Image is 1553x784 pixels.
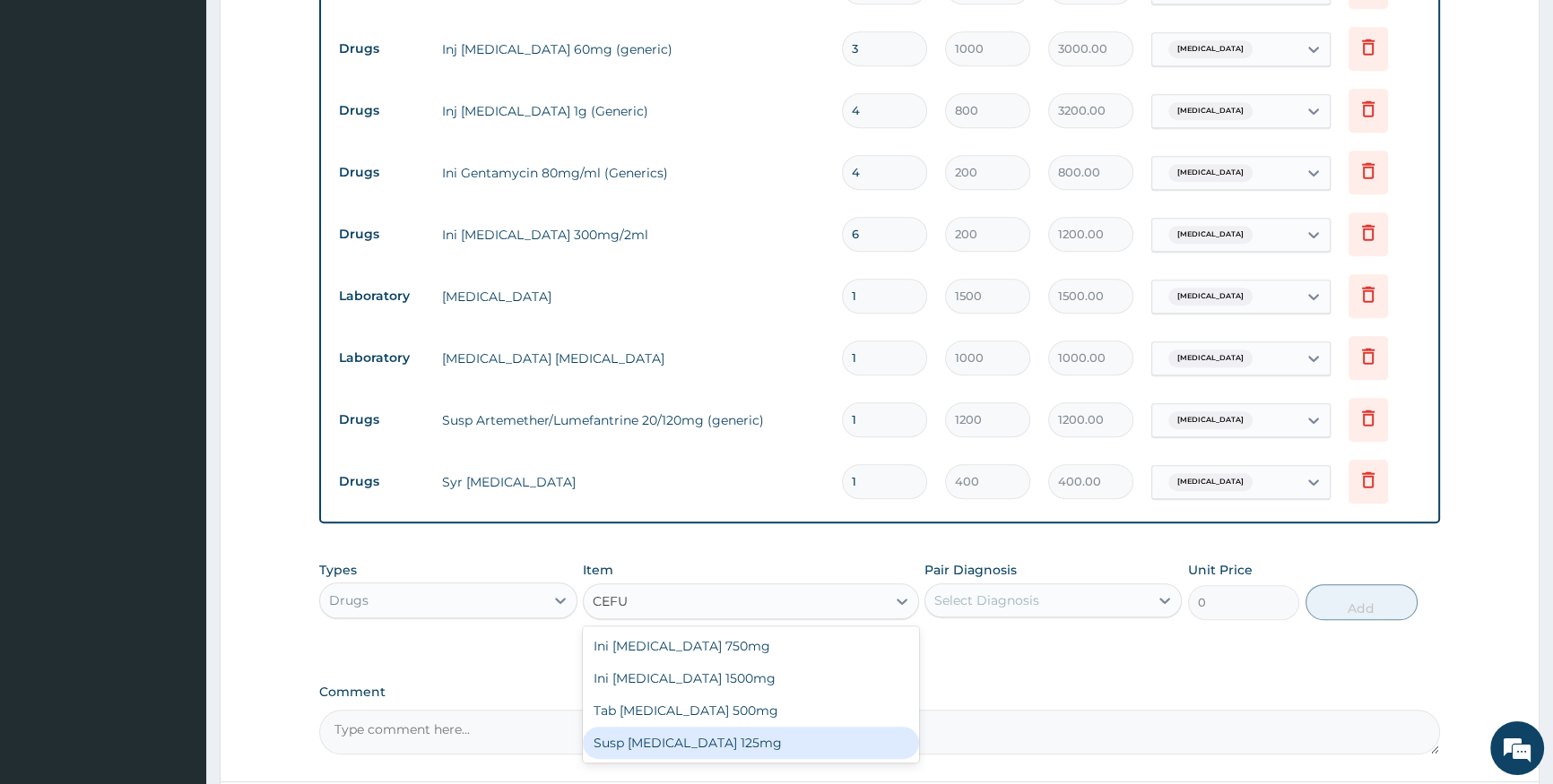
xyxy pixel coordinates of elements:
[583,630,919,662] div: Ini [MEDICAL_DATA] 750mg
[330,280,433,313] td: Laboratory
[294,9,337,52] div: Minimize live chat window
[319,563,357,578] label: Types
[330,465,433,498] td: Drugs
[583,561,613,579] label: Item
[330,403,433,436] td: Drugs
[1168,102,1253,120] span: [MEDICAL_DATA]
[319,685,1440,700] label: Comment
[330,341,433,375] td: Laboratory
[330,156,433,189] td: Drugs
[433,93,833,129] td: Inj [MEDICAL_DATA] 1g (Generic)
[330,32,433,65] td: Drugs
[583,727,919,759] div: Susp [MEDICAL_DATA] 125mg
[1168,226,1253,244] span: [MEDICAL_DATA]
[329,591,369,609] div: Drugs
[1168,473,1253,491] span: [MEDICAL_DATA]
[934,591,1039,609] div: Select Diagnosis
[1306,584,1418,620] button: Add
[93,100,301,124] div: Chat with us now
[583,662,919,694] div: Ini [MEDICAL_DATA] 1500mg
[583,694,919,727] div: Tab [MEDICAL_DATA] 500mg
[924,561,1017,579] label: Pair Diagnosis
[104,226,247,407] span: We're online!
[433,217,833,253] td: Ini [MEDICAL_DATA] 300mg/2ml
[433,155,833,191] td: Ini Gentamycin 80mg/ml (Generics)
[330,218,433,251] td: Drugs
[1168,288,1253,306] span: [MEDICAL_DATA]
[433,279,833,314] td: [MEDICAL_DATA]
[1168,411,1253,429] span: [MEDICAL_DATA]
[33,90,73,134] img: d_794563401_company_1708531726252_794563401
[433,402,833,438] td: Susp Artemether/Lumefantrine 20/120mg (generic)
[433,31,833,67] td: Inj [MEDICAL_DATA] 60mg (generic)
[1168,349,1253,367] span: [MEDICAL_DATA]
[330,94,433,127] td: Drugs
[1188,561,1253,579] label: Unit Price
[1168,164,1253,182] span: [MEDICAL_DATA]
[9,489,342,552] textarea: Type your message and hit 'Enter'
[433,340,833,376] td: [MEDICAL_DATA] [MEDICAL_DATA]
[1168,40,1253,58] span: [MEDICAL_DATA]
[433,464,833,500] td: Syr [MEDICAL_DATA]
